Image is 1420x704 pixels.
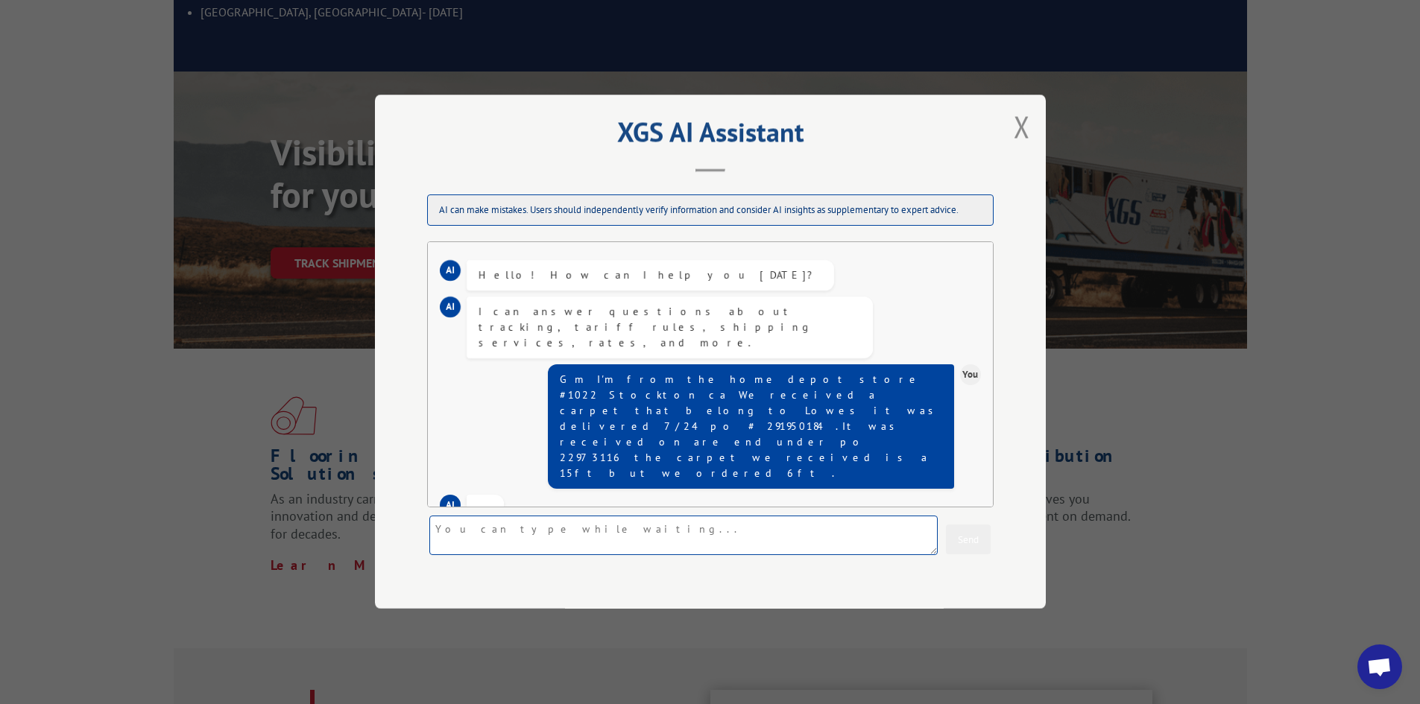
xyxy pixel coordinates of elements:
[479,267,822,283] div: Hello! How can I help you [DATE]?
[412,121,1009,150] h2: XGS AI Assistant
[440,495,461,516] div: AI
[560,372,942,481] div: Gm I'm from the home depot store #1022 Stockton ca We received a carpet that belong to Lowes it w...
[946,525,991,555] button: Send
[1009,106,1035,147] button: Close modal
[427,195,994,226] div: AI can make mistakes. Users should independently verify information and consider AI insights as s...
[960,364,981,385] div: You
[440,296,461,317] div: AI
[479,304,861,351] div: I can answer questions about tracking, tariff rules, shipping services, rates, and more.
[1357,644,1402,689] a: Open chat
[440,260,461,281] div: AI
